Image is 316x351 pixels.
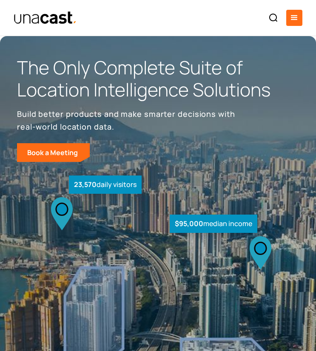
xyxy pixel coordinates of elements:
[14,11,77,25] img: Unacast text logo
[17,57,299,101] h1: The Only Complete Suite of Location Intelligence Solutions
[268,13,279,23] img: Search icon
[286,10,302,26] div: menu
[170,215,257,233] div: median income
[14,11,77,25] a: home
[17,108,238,133] p: Build better products and make smarter decisions with real-world location data.
[74,180,97,189] strong: 23,570
[69,175,142,194] div: daily visitors
[175,219,203,228] strong: $95,000
[17,143,90,162] a: Book a Meeting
